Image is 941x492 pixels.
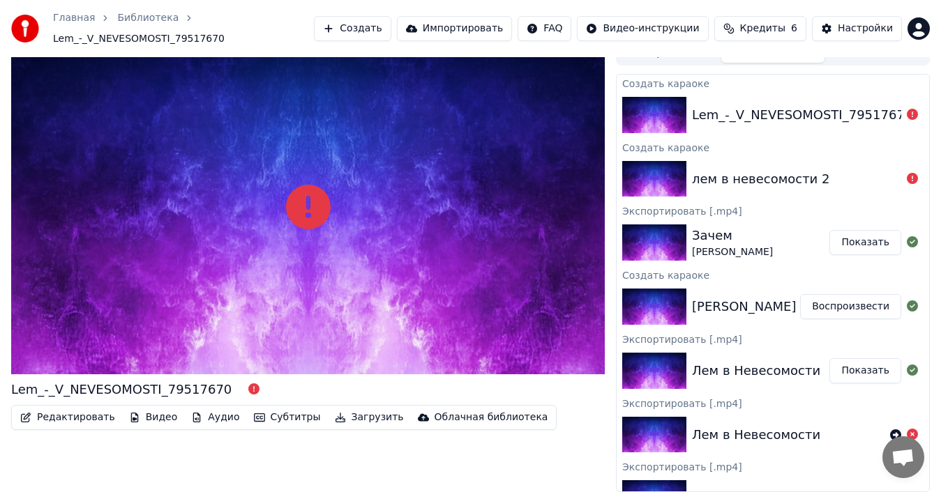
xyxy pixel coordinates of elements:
[714,16,806,41] button: Кредиты6
[248,408,326,427] button: Субтитры
[11,15,39,43] img: youka
[53,11,314,46] nav: breadcrumb
[617,394,929,411] div: Экспортировать [.mp4]
[617,266,929,283] div: Создать караоке
[11,380,232,399] div: Lem_-_V_NEVESOMOSTI_79517670
[397,16,513,41] button: Импортировать
[117,11,179,25] a: Библиотека
[692,245,773,259] div: [PERSON_NAME]
[577,16,708,41] button: Видео-инструкции
[314,16,391,41] button: Создать
[692,425,820,445] div: Лем в Невесомости
[829,230,901,255] button: Показать
[15,408,121,427] button: Редактировать
[692,169,830,189] div: лем в невесомости 2
[829,358,901,383] button: Показать
[123,408,183,427] button: Видео
[617,75,929,91] div: Создать караоке
[617,202,929,219] div: Экспортировать [.mp4]
[791,22,797,36] span: 6
[740,22,785,36] span: Кредиты
[329,408,409,427] button: Загрузить
[692,105,912,125] div: Lem_-_V_NEVESOMOSTI_79517670
[838,22,893,36] div: Настройки
[882,436,924,478] div: Открытый чат
[53,32,225,46] span: Lem_-_V_NEVESOMOSTI_79517670
[800,294,901,319] button: Воспроизвести
[692,226,773,245] div: Зачем
[692,297,839,316] div: [PERSON_NAME] зачем
[53,11,95,25] a: Главная
[617,458,929,475] div: Экспортировать [.mp4]
[518,16,571,41] button: FAQ
[692,361,820,380] div: Лем в Невесомости
[186,408,245,427] button: Аудио
[617,139,929,155] div: Создать караоке
[812,16,902,41] button: Настройки
[617,330,929,347] div: Экспортировать [.mp4]
[435,410,548,424] div: Облачная библиотека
